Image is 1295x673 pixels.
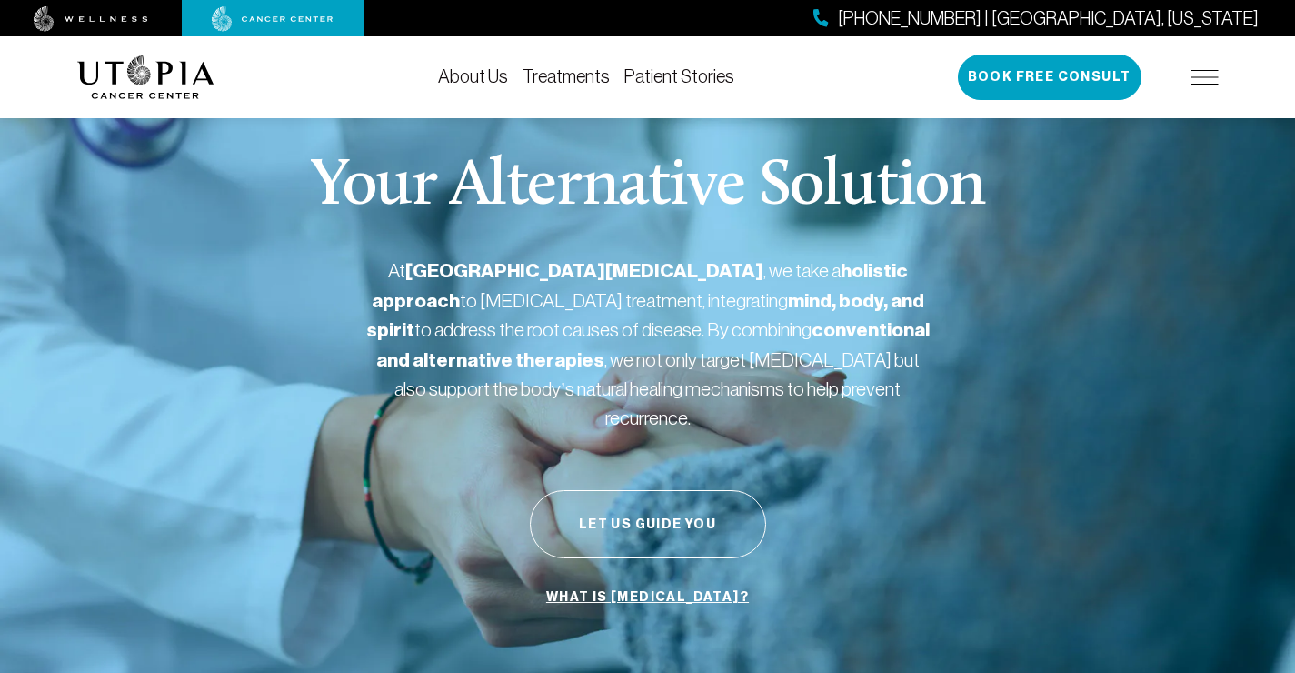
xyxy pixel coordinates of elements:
a: Patient Stories [624,66,734,86]
p: Your Alternative Solution [310,155,985,220]
p: At , we take a to [MEDICAL_DATA] treatment, integrating to address the root causes of disease. By... [366,256,930,432]
img: icon-hamburger [1191,70,1219,85]
a: What is [MEDICAL_DATA]? [542,580,753,615]
img: cancer center [212,6,334,32]
a: About Us [438,66,508,86]
button: Book Free Consult [958,55,1141,100]
strong: [GEOGRAPHIC_DATA][MEDICAL_DATA] [405,259,763,283]
a: Treatments [523,66,610,86]
img: wellness [34,6,148,32]
a: [PHONE_NUMBER] | [GEOGRAPHIC_DATA], [US_STATE] [813,5,1259,32]
strong: holistic approach [372,259,908,313]
strong: conventional and alternative therapies [376,318,930,372]
span: [PHONE_NUMBER] | [GEOGRAPHIC_DATA], [US_STATE] [838,5,1259,32]
button: Let Us Guide You [530,490,766,558]
img: logo [77,55,214,99]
